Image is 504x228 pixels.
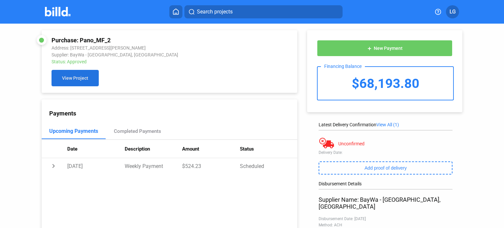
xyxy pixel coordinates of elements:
td: Scheduled [240,158,297,174]
button: Add proof of delivery [319,161,452,175]
span: Add proof of delivery [365,165,407,171]
th: Status [240,140,297,158]
td: Weekly Payment [125,158,182,174]
span: LG [450,8,456,16]
th: Description [125,140,182,158]
div: Completed Payments [114,128,161,134]
span: View Project [62,76,88,81]
button: LG [446,5,459,18]
div: Delivery Date: [319,150,452,155]
button: View Project [52,70,99,86]
button: New Payment [317,40,452,56]
div: Unconfirmed [338,141,365,146]
div: $68,193.80 [318,67,453,100]
div: Payments [49,110,297,117]
mat-icon: add [367,46,372,51]
th: Date [67,140,125,158]
div: Financing Balance [321,64,365,69]
img: Billd Company Logo [45,7,71,16]
th: Amount [182,140,240,158]
div: Disbursement Details [319,181,452,186]
span: Search projects [197,8,233,16]
span: View All (1) [376,122,399,127]
div: Latest Delivery Confirmation [319,122,452,127]
td: $524.23 [182,158,240,174]
div: Supplier: BayWa - [GEOGRAPHIC_DATA], [GEOGRAPHIC_DATA] [52,52,241,57]
div: Supplier Name: BayWa - [GEOGRAPHIC_DATA], [GEOGRAPHIC_DATA] [319,196,452,210]
div: Method: ACH [319,223,452,227]
button: Search projects [184,5,343,18]
div: Upcoming Payments [49,128,98,134]
td: [DATE] [67,158,125,174]
div: Address: [STREET_ADDRESS][PERSON_NAME] [52,45,241,51]
div: Disbursement Date: [DATE] [319,217,452,221]
div: Status: Approved [52,59,241,64]
div: Purchase: Pano_MF_2 [52,37,241,44]
span: New Payment [374,46,403,51]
